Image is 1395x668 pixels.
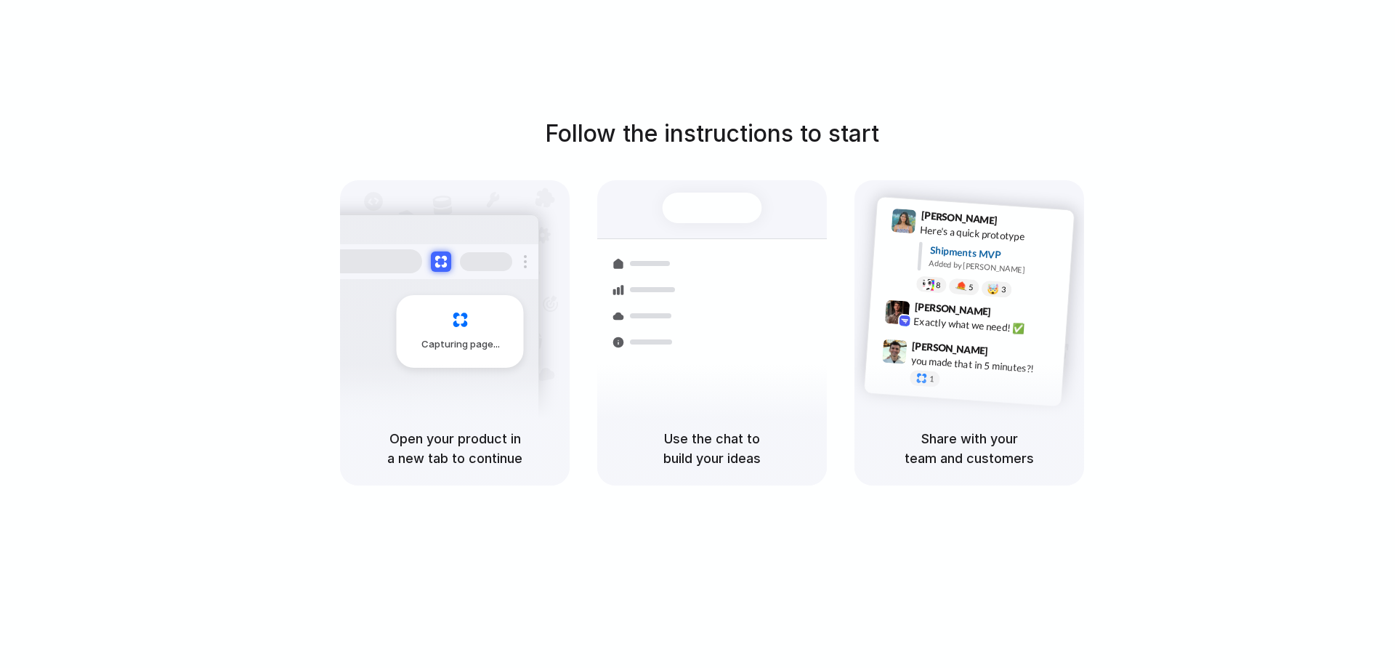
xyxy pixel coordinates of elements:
h5: Share with your team and customers [872,429,1067,468]
span: 3 [1001,285,1006,293]
span: 9:47 AM [992,345,1022,362]
h5: Open your product in a new tab to continue [357,429,552,468]
span: Capturing page [421,337,502,352]
span: 8 [936,281,941,289]
div: Here's a quick prototype [920,222,1065,246]
span: [PERSON_NAME] [912,337,989,358]
span: [PERSON_NAME] [914,298,991,319]
div: Shipments MVP [929,242,1064,266]
h1: Follow the instructions to start [545,116,879,151]
span: 5 [969,283,974,291]
span: 9:42 AM [995,305,1025,323]
span: 9:41 AM [1002,214,1032,231]
h5: Use the chat to build your ideas [615,429,809,468]
div: you made that in 5 minutes?! [910,353,1056,377]
div: Added by [PERSON_NAME] [929,257,1062,278]
span: [PERSON_NAME] [921,207,998,228]
div: 🤯 [987,283,1000,294]
div: Exactly what we need! ✅ [913,313,1059,338]
span: 1 [929,374,934,382]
